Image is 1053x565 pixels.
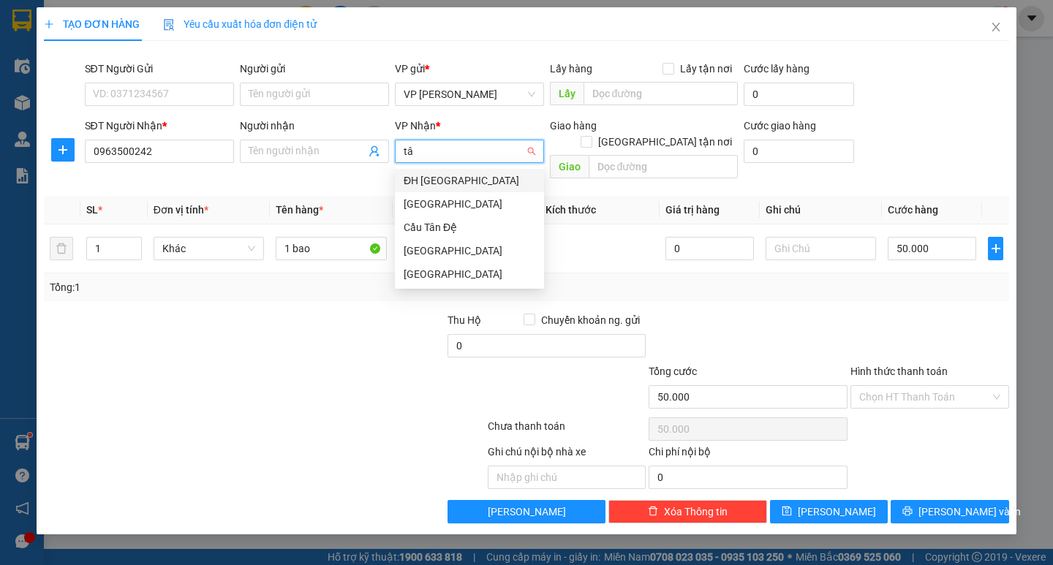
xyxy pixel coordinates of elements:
span: Lấy tận nơi [674,61,738,77]
div: Chi phí nội bộ [649,444,848,466]
span: Lấy [550,82,584,105]
span: printer [902,506,913,517]
div: SĐT Người Nhận [85,118,234,134]
input: Dọc đường [584,82,738,105]
span: Xóa Thông tin [664,504,728,520]
span: Đơn vị tính [154,204,208,216]
span: save [782,506,792,517]
th: Ghi chú [760,196,882,224]
span: [PERSON_NAME] và In [918,504,1021,520]
button: delete [50,237,73,260]
span: user-add [369,145,380,157]
span: Tên hàng [276,204,323,216]
strong: CÔNG TY VẬN TẢI ĐỨC TRƯỞNG [31,8,189,19]
div: Cầu Tân Đệ [395,216,544,239]
span: 14 [PERSON_NAME], [PERSON_NAME] [42,53,179,91]
span: plus [52,144,74,156]
span: 0352237366 [49,99,114,111]
div: Tổng: 1 [50,279,407,295]
span: Khác [162,238,255,259]
span: Lấy hàng [550,63,592,75]
span: Thu Hộ [448,314,481,326]
input: 0 [665,237,754,260]
span: [PERSON_NAME] [488,504,566,520]
button: Close [975,7,1016,48]
input: Nhập ghi chú [488,466,646,489]
span: close [990,21,1002,33]
div: Chưa thanh toán [486,418,648,444]
div: Ghi chú nội bộ nhà xe [488,444,646,466]
div: Đông Tân [395,262,544,286]
label: Cước giao hàng [744,120,816,132]
button: deleteXóa Thông tin [608,500,767,523]
span: Chuyển khoản ng. gửi [535,312,646,328]
div: Người nhận [240,118,389,134]
div: SĐT Người Gửi [85,61,234,77]
span: Giá trị hàng [665,204,720,216]
input: Cước giao hàng [744,140,854,163]
input: Ghi Chú [766,237,876,260]
span: VP Trần Bình [404,83,535,105]
button: plus [988,237,1003,260]
div: [GEOGRAPHIC_DATA] [404,196,535,212]
div: Trường Tây Thụy Anh [395,239,544,262]
span: [GEOGRAPHIC_DATA] tận nơi [592,134,738,150]
label: Hình thức thanh toán [850,365,948,377]
span: TẠO ĐƠN HÀNG [44,18,139,30]
span: VP [PERSON_NAME] - [42,53,179,91]
div: Sơn Tây [395,192,544,216]
button: plus [51,138,75,162]
span: plus [44,19,54,29]
span: Giao hàng [550,120,597,132]
div: Người gửi [240,61,389,77]
div: [GEOGRAPHIC_DATA] [404,243,535,259]
label: Cước lấy hàng [744,63,809,75]
span: delete [648,506,658,517]
div: ĐH Tân Bình [395,169,544,192]
button: [PERSON_NAME] [448,500,606,523]
span: Kích thước [546,204,596,216]
div: Cầu Tân Đệ [404,219,535,235]
span: [PERSON_NAME] [798,504,876,520]
input: VD: Bàn, Ghế [276,237,386,260]
span: Tổng cước [649,365,697,377]
button: printer[PERSON_NAME] và In [891,500,1008,523]
span: Cước hàng [888,204,938,216]
img: icon [163,19,175,31]
input: Dọc đường [589,155,738,178]
span: Gửi [11,59,26,70]
span: SL [86,204,98,216]
span: - [45,99,114,111]
div: ĐH [GEOGRAPHIC_DATA] [404,172,535,189]
strong: HOTLINE : [86,21,135,32]
div: [GEOGRAPHIC_DATA] [404,266,535,282]
span: - [42,37,46,50]
span: Yêu cầu xuất hóa đơn điện tử [163,18,317,30]
span: plus [989,243,1002,254]
div: Văn phòng không hợp lệ [395,164,544,181]
button: save[PERSON_NAME] [770,500,888,523]
div: VP gửi [395,61,544,77]
input: Cước lấy hàng [744,83,854,106]
span: VP Nhận [395,120,436,132]
span: Giao [550,155,589,178]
